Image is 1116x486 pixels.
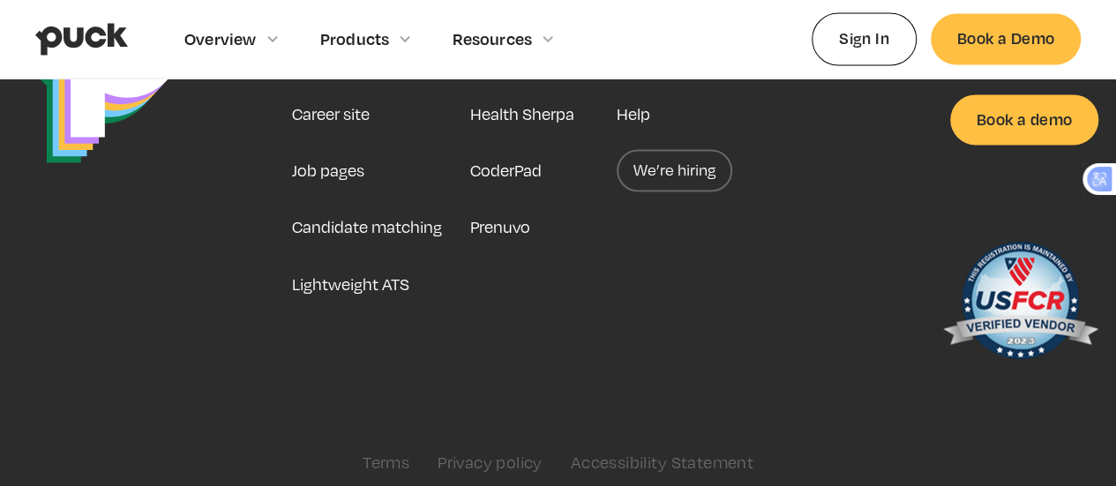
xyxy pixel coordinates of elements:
a: Accessibility Statement [571,452,753,471]
a: We’re hiring [617,149,732,191]
a: Candidate matching [292,206,442,248]
a: Lightweight ATS [292,262,409,304]
a: CoderPad [470,149,542,191]
a: Health Sherpa [470,93,574,135]
a: Privacy policy [438,452,543,471]
a: Terms [363,452,409,471]
a: Career site [292,93,370,135]
div: Products [320,29,390,49]
a: Job pages [292,149,364,191]
img: US Federal Contractor Registration System for Award Management Verified Vendor Seal [941,233,1098,374]
a: Book a Demo [931,13,1081,64]
a: Sign In [812,12,917,64]
div: Overview [184,29,257,49]
a: Book a demo [950,94,1098,145]
a: Help [617,93,650,135]
div: Resources [453,29,532,49]
a: Prenuvo [470,206,530,248]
